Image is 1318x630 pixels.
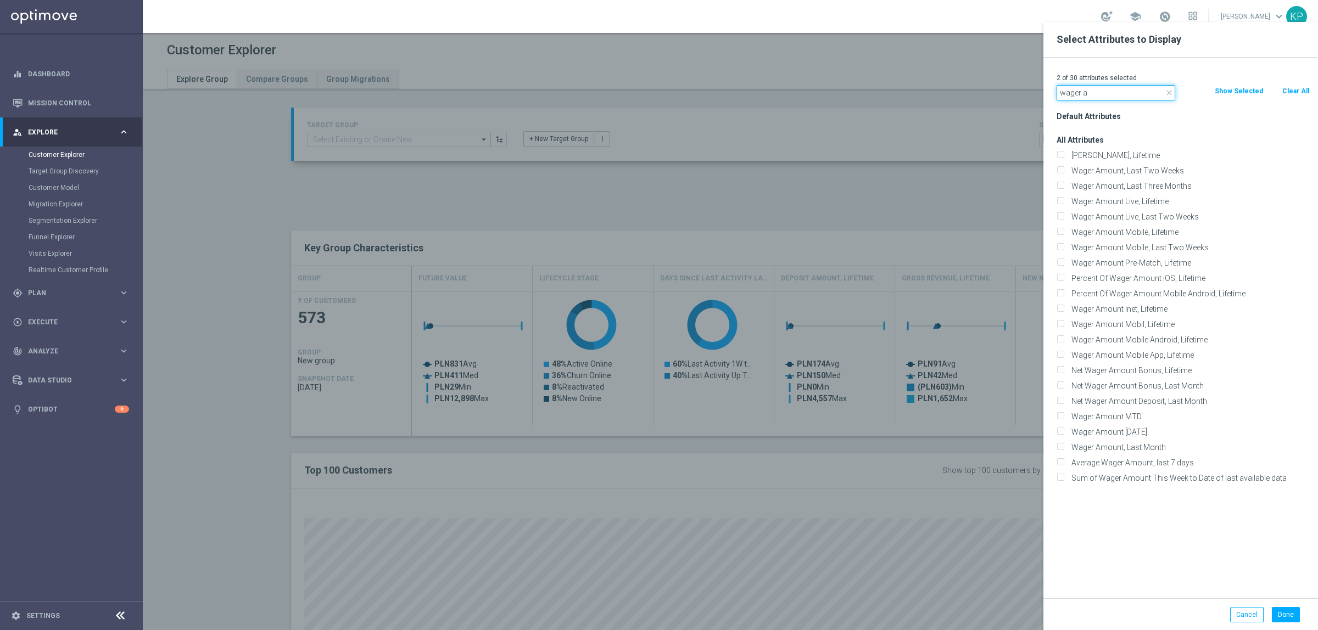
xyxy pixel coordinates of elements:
[119,346,129,356] i: keyboard_arrow_right
[12,405,130,414] button: lightbulb Optibot 6
[1068,258,1310,268] label: Wager Amount Pre-Match, Lifetime
[13,404,23,414] i: lightbulb
[28,290,119,296] span: Plan
[1273,10,1285,22] span: keyboard_arrow_down
[1165,88,1174,97] i: close
[12,376,130,385] button: Data Studio keyboard_arrow_right
[1068,150,1310,160] label: [PERSON_NAME], Lifetime
[1286,6,1307,27] div: KP
[29,147,142,163] div: Customer Explorer
[1214,85,1264,97] button: Show Selected
[1272,607,1300,622] button: Done
[1057,85,1175,100] input: Search
[29,167,114,176] a: Target Group Discovery
[29,183,114,192] a: Customer Model
[28,348,119,355] span: Analyze
[12,70,130,78] button: equalizer Dashboard
[1068,243,1310,252] label: Wager Amount Mobile, Last Two Weeks
[1068,335,1310,345] label: Wager Amount Mobile Android, Lifetime
[29,245,142,262] div: Visits Explorer
[1068,381,1310,391] label: Net Wager Amount Bonus, Last Month
[29,212,142,229] div: Segmentation Explorer
[29,179,142,196] div: Customer Model
[13,288,119,298] div: Plan
[1068,289,1310,299] label: Percent Of Wager Amount Mobile Android, Lifetime
[28,395,115,424] a: Optibot
[1068,427,1310,437] label: Wager Amount [DATE]
[12,128,130,137] button: person_search Explore keyboard_arrow_right
[29,249,114,258] a: Visits Explorer
[26,612,60,619] a: Settings
[1068,350,1310,360] label: Wager Amount Mobile App, Lifetime
[12,99,130,108] button: Mission Control
[1068,273,1310,283] label: Percent Of Wager Amount iOS, Lifetime
[11,611,21,621] i: settings
[1068,412,1310,421] label: Wager Amount MTD
[119,288,129,298] i: keyboard_arrow_right
[119,375,129,385] i: keyboard_arrow_right
[12,347,130,356] button: track_changes Analyze keyboard_arrow_right
[13,395,129,424] div: Optibot
[13,375,119,385] div: Data Studio
[13,127,23,137] i: person_search
[29,200,114,209] a: Migration Explorer
[115,406,129,413] div: 6
[29,196,142,212] div: Migration Explorer
[1068,212,1310,222] label: Wager Amount Live, Last Two Weeks
[29,266,114,274] a: Realtime Customer Profile
[13,317,23,327] i: play_circle_outline
[29,150,114,159] a: Customer Explorer
[1068,319,1310,329] label: Wager Amount Mobil, Lifetime
[12,318,130,327] button: play_circle_outline Execute keyboard_arrow_right
[13,127,119,137] div: Explore
[12,289,130,297] button: gps_fixed Plan keyboard_arrow_right
[29,163,142,179] div: Target Group Discovery
[28,59,129,88] a: Dashboard
[1068,442,1310,452] label: Wager Amount, Last Month
[1068,166,1310,176] label: Wager Amount, Last Two Weeks
[29,233,114,241] a: Funnel Explorer
[13,317,119,327] div: Execute
[119,127,129,137] i: keyboard_arrow_right
[13,59,129,88] div: Dashboard
[13,288,23,298] i: gps_fixed
[28,88,129,117] a: Mission Control
[1057,74,1310,82] p: 2 of 30 attributes selected
[1068,227,1310,237] label: Wager Amount Mobile, Lifetime
[1068,473,1310,483] label: Sum of Wager Amount This Week to Date of last available data
[28,319,119,325] span: Execute
[1057,111,1310,121] h3: Default Attributes
[1281,85,1310,97] button: Clear All
[28,377,119,384] span: Data Studio
[1068,196,1310,206] label: Wager Amount Live, Lifetime
[29,229,142,245] div: Funnel Explorer
[1057,33,1305,46] h2: Select Attributes to Display
[13,69,23,79] i: equalizer
[13,88,129,117] div: Mission Control
[1230,607,1264,622] button: Cancel
[1068,396,1310,406] label: Net Wager Amount Deposit, Last Month
[1068,365,1310,375] label: Net Wager Amount Bonus, Lifetime
[29,262,142,278] div: Realtime Customer Profile
[1220,8,1286,25] a: [PERSON_NAME]keyboard_arrow_down
[13,346,23,356] i: track_changes
[1068,304,1310,314] label: Wager Amount Inet, Lifetime
[119,317,129,327] i: keyboard_arrow_right
[1057,135,1310,145] h3: All Attributes
[1129,10,1141,22] span: school
[13,346,119,356] div: Analyze
[29,216,114,225] a: Segmentation Explorer
[28,129,119,136] span: Explore
[1068,181,1310,191] label: Wager Amount, Last Three Months
[1068,458,1310,468] label: Average Wager Amount, last 7 days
